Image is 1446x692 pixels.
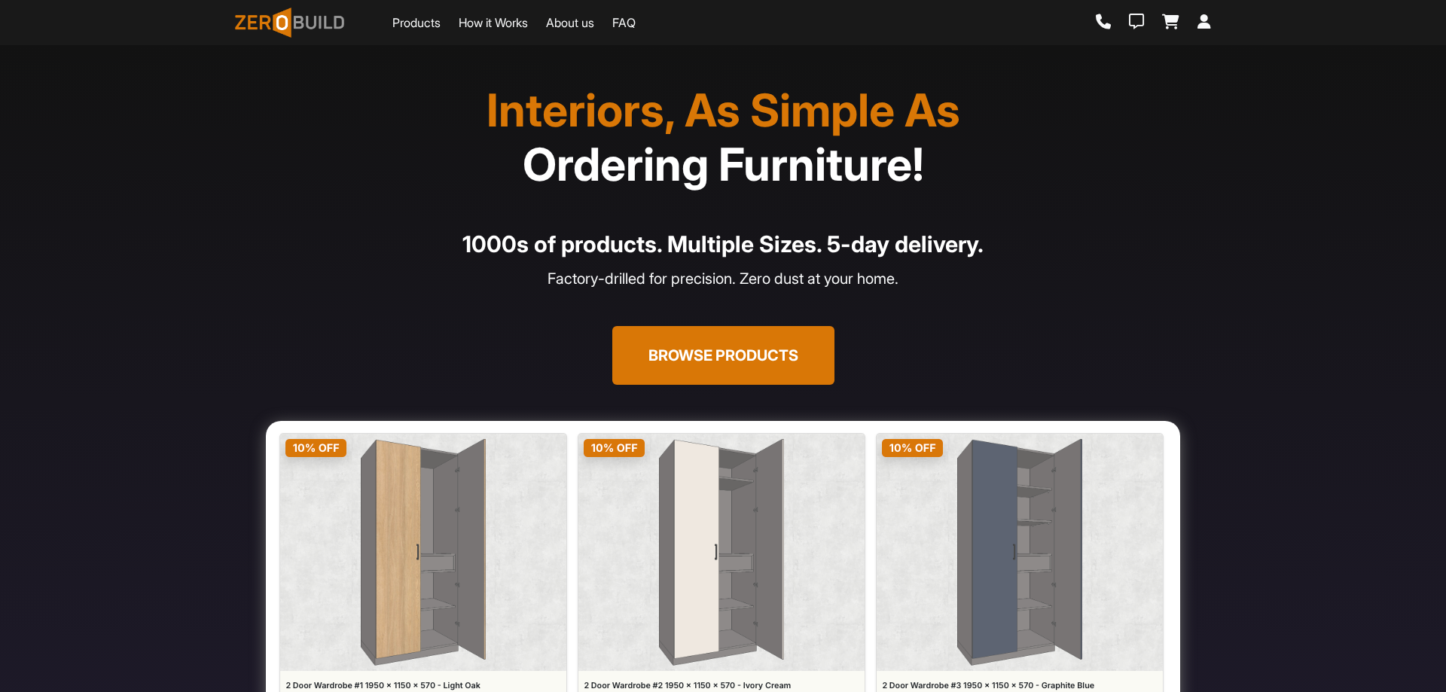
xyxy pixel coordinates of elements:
[1197,14,1211,31] a: Login
[523,137,924,191] span: Ordering Furniture!
[612,14,636,32] a: FAQ
[459,14,528,32] a: How it Works
[546,14,594,32] a: About us
[244,267,1202,290] p: Factory-drilled for precision. Zero dust at your home.
[235,8,344,38] img: ZeroBuild logo
[612,326,834,385] button: Browse Products
[244,227,1202,261] h4: 1000s of products. Multiple Sizes. 5-day delivery.
[244,83,1202,191] h1: Interiors, As Simple As
[392,14,441,32] a: Products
